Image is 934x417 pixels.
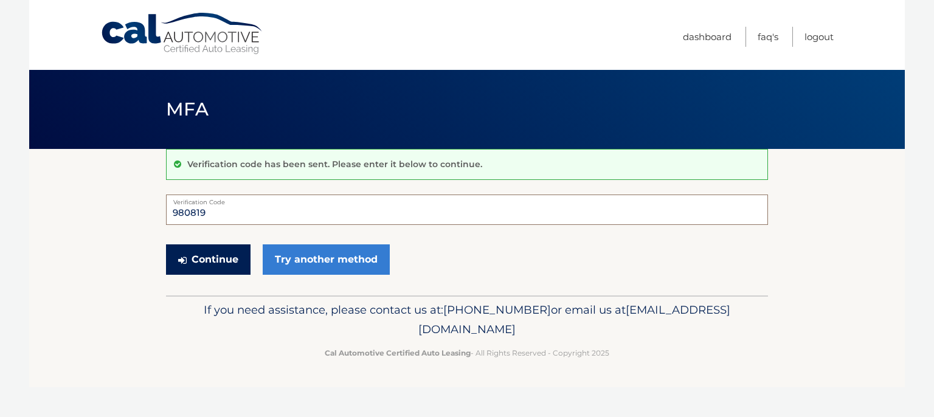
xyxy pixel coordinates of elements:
label: Verification Code [166,195,768,204]
p: - All Rights Reserved - Copyright 2025 [174,346,760,359]
a: FAQ's [758,27,778,47]
button: Continue [166,244,251,275]
p: If you need assistance, please contact us at: or email us at [174,300,760,339]
p: Verification code has been sent. Please enter it below to continue. [187,159,482,170]
a: Logout [804,27,834,47]
a: Try another method [263,244,390,275]
a: Cal Automotive [100,12,265,55]
input: Verification Code [166,195,768,225]
a: Dashboard [683,27,732,47]
span: MFA [166,98,209,120]
span: [EMAIL_ADDRESS][DOMAIN_NAME] [418,303,730,336]
strong: Cal Automotive Certified Auto Leasing [325,348,471,357]
span: [PHONE_NUMBER] [443,303,551,317]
